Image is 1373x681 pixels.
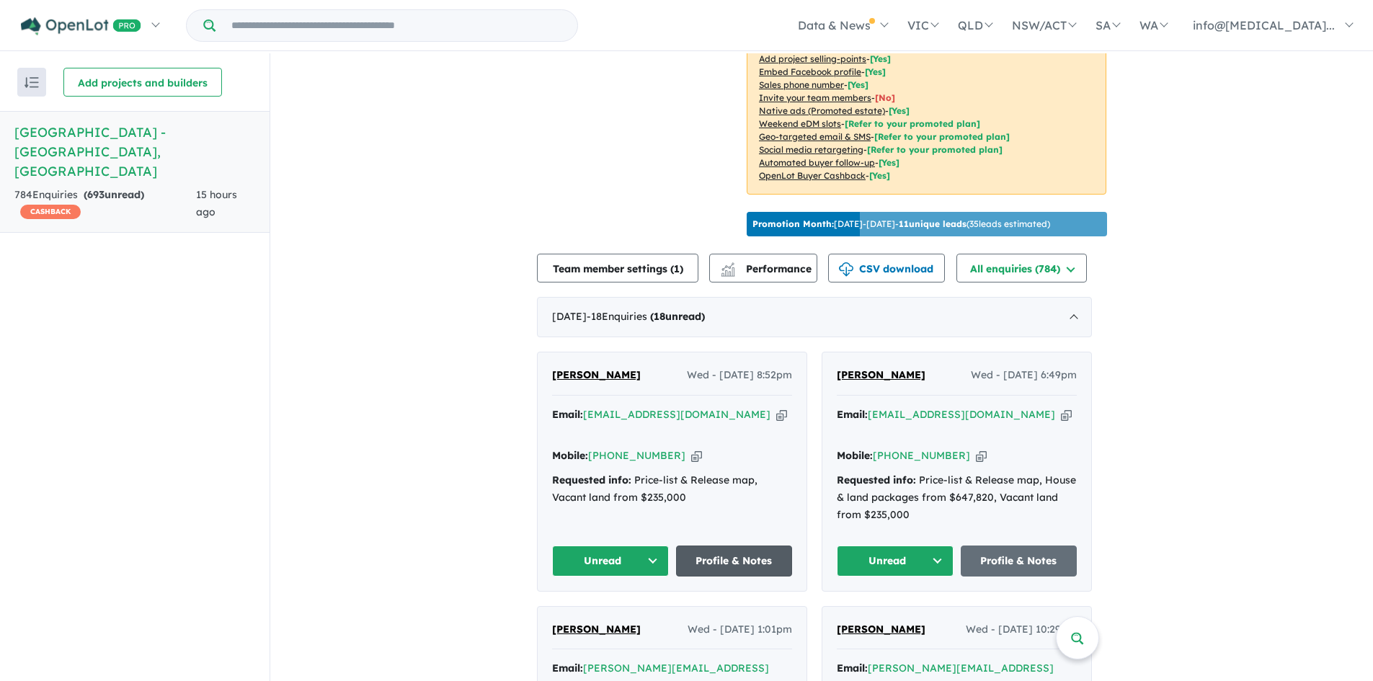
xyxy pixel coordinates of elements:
span: Wed - [DATE] 1:01pm [688,621,792,638]
span: [Refer to your promoted plan] [845,118,980,129]
span: [Refer to your promoted plan] [867,144,1003,155]
a: [PERSON_NAME] [552,621,641,638]
a: [PHONE_NUMBER] [588,449,685,462]
span: Wed - [DATE] 6:49pm [971,367,1077,384]
a: [PERSON_NAME] [837,621,925,638]
button: Copy [1061,407,1072,422]
button: Unread [837,546,954,577]
span: CASHBACK [20,205,81,219]
strong: Email: [837,662,868,675]
u: Geo-targeted email & SMS [759,131,871,142]
span: [PERSON_NAME] [837,623,925,636]
button: Performance [709,254,817,282]
button: Copy [691,448,702,463]
span: Wed - [DATE] 8:52pm [687,367,792,384]
b: Promotion Month: [752,218,834,229]
span: Wed - [DATE] 10:29am [966,621,1077,638]
strong: Email: [552,662,583,675]
u: Weekend eDM slots [759,118,841,129]
input: Try estate name, suburb, builder or developer [218,10,574,41]
span: [ No ] [875,92,895,103]
button: Team member settings (1) [537,254,698,282]
span: [Yes] [879,157,899,168]
strong: ( unread) [84,188,144,201]
strong: Mobile: [552,449,588,462]
span: - 18 Enquir ies [587,310,705,323]
img: download icon [839,262,853,277]
div: [DATE] [537,297,1092,337]
u: Sales phone number [759,79,844,90]
strong: Requested info: [837,473,916,486]
span: 693 [87,188,105,201]
strong: Email: [552,408,583,421]
button: CSV download [828,254,945,282]
span: [Yes] [889,105,910,116]
a: [PERSON_NAME] [552,367,641,384]
span: 18 [654,310,665,323]
u: Social media retargeting [759,144,863,155]
p: [DATE] - [DATE] - ( 35 leads estimated) [752,218,1050,231]
span: 1 [674,262,680,275]
span: Performance [723,262,812,275]
a: Profile & Notes [676,546,793,577]
button: Copy [776,407,787,422]
u: Add project selling-points [759,53,866,64]
a: [PHONE_NUMBER] [873,449,970,462]
span: [PERSON_NAME] [552,368,641,381]
span: [ Yes ] [865,66,886,77]
a: [PERSON_NAME] [837,367,925,384]
img: sort.svg [25,77,39,88]
span: [PERSON_NAME] [837,368,925,381]
img: Openlot PRO Logo White [21,17,141,35]
span: [Refer to your promoted plan] [874,131,1010,142]
button: All enquiries (784) [956,254,1087,282]
a: [EMAIL_ADDRESS][DOMAIN_NAME] [868,408,1055,421]
b: 11 unique leads [899,218,967,229]
button: Unread [552,546,669,577]
strong: Requested info: [552,473,631,486]
button: Add projects and builders [63,68,222,97]
img: line-chart.svg [721,262,734,270]
div: Price-list & Release map, Vacant land from $235,000 [552,472,792,507]
strong: Mobile: [837,449,873,462]
div: 784 Enquir ies [14,187,196,221]
strong: ( unread) [650,310,705,323]
span: [Yes] [869,170,890,181]
h5: [GEOGRAPHIC_DATA] - [GEOGRAPHIC_DATA] , [GEOGRAPHIC_DATA] [14,123,255,181]
u: OpenLot Buyer Cashback [759,170,866,181]
u: Native ads (Promoted estate) [759,105,885,116]
div: Price-list & Release map, House & land packages from $647,820, Vacant land from $235,000 [837,472,1077,523]
span: [ Yes ] [848,79,868,90]
u: Invite your team members [759,92,871,103]
img: bar-chart.svg [721,267,735,277]
span: info@[MEDICAL_DATA]... [1193,18,1335,32]
a: Profile & Notes [961,546,1077,577]
strong: Email: [837,408,868,421]
span: [ Yes ] [870,53,891,64]
a: [EMAIL_ADDRESS][DOMAIN_NAME] [583,408,770,421]
span: [PERSON_NAME] [552,623,641,636]
span: 15 hours ago [196,188,237,218]
u: Embed Facebook profile [759,66,861,77]
u: Automated buyer follow-up [759,157,875,168]
button: Copy [976,448,987,463]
